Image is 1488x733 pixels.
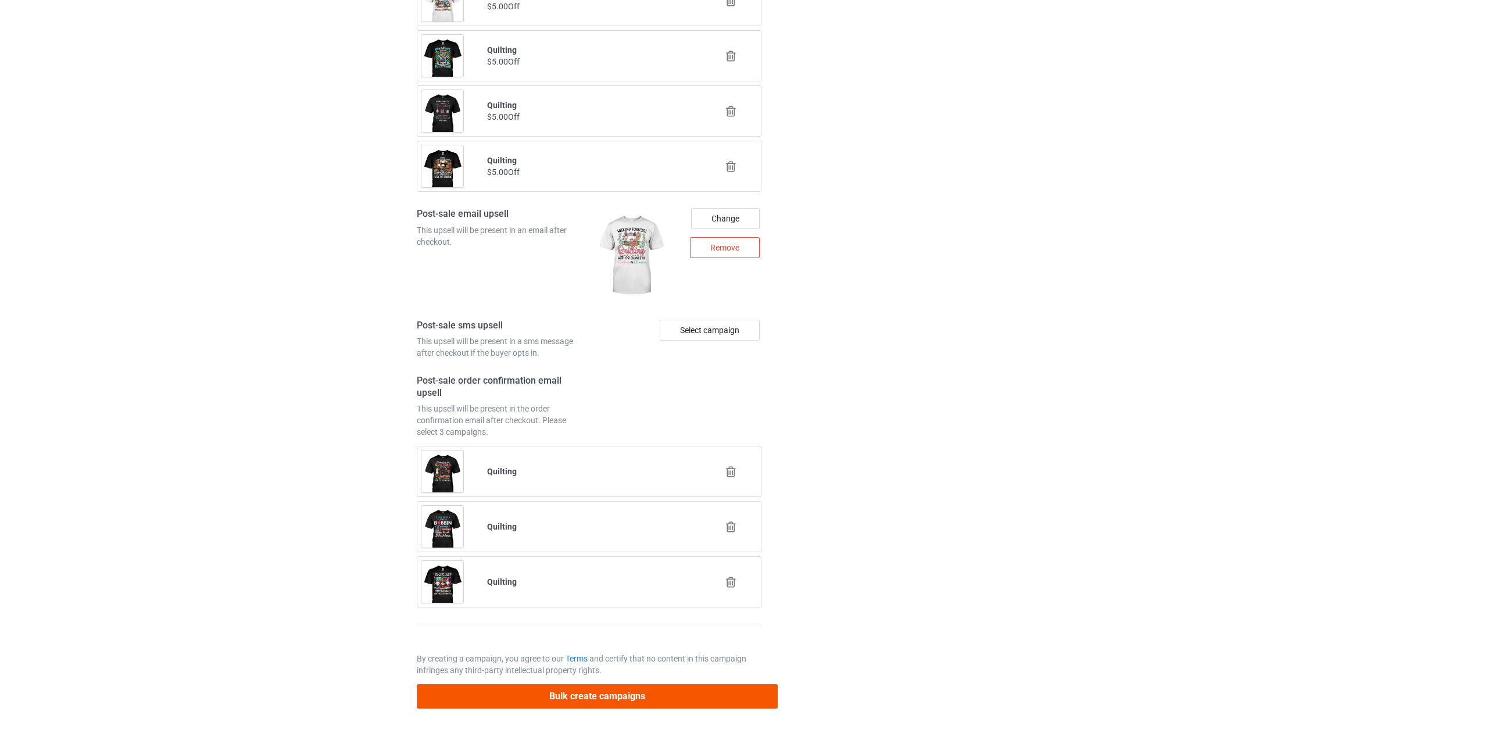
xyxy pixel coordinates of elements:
[660,320,760,341] div: Select campaign
[593,208,669,303] img: regular.jpg
[417,335,585,359] div: This upsell will be present in a sms message after checkout if the buyer opts in.
[417,320,585,332] h4: Post-sale sms upsell
[417,208,585,220] h4: Post-sale email upsell
[417,375,585,399] h4: Post-sale order confirmation email upsell
[487,156,517,165] b: Quilting
[487,467,517,476] b: Quilting
[417,403,585,438] div: This upsell will be present in the order confirmation email after checkout. Please select 3 campa...
[690,237,760,258] div: Remove
[487,56,691,67] div: $5.00 Off
[417,653,762,676] p: By creating a campaign, you agree to our and certify that no content in this campaign infringes a...
[417,684,778,708] button: Bulk create campaigns
[487,522,517,531] b: Quilting
[487,1,691,12] div: $5.00 Off
[691,208,760,229] div: Change
[566,654,588,663] a: Terms
[487,111,691,123] div: $5.00 Off
[487,577,517,587] b: Quilting
[487,166,691,178] div: $5.00 Off
[487,45,517,55] b: Quilting
[417,224,585,248] div: This upsell will be present in an email after checkout.
[487,101,517,110] b: Quilting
